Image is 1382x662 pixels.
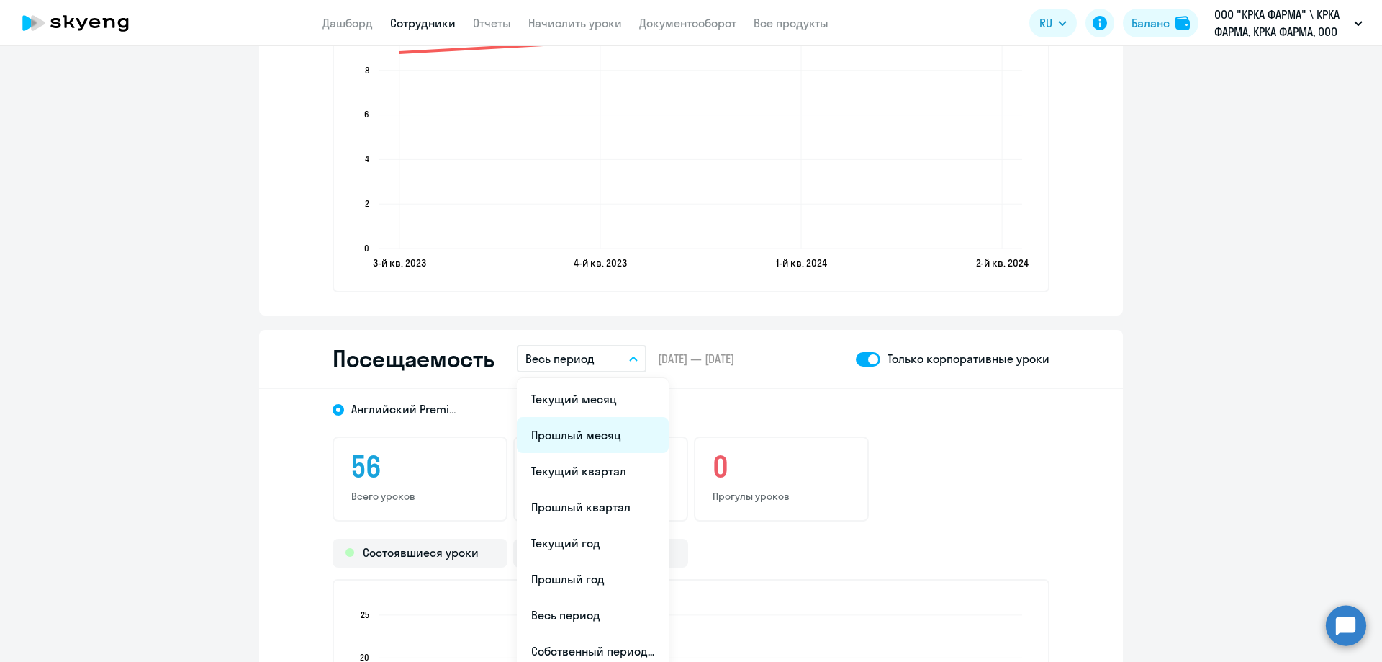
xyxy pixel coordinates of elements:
p: Всего уроков [351,490,489,503]
img: balance [1175,16,1190,30]
div: Состоявшиеся уроки [333,539,507,568]
button: Балансbalance [1123,9,1198,37]
span: [DATE] — [DATE] [658,351,734,367]
a: Начислить уроки [528,16,622,30]
text: 6 [364,109,369,120]
text: 4 [365,153,369,164]
a: Дашборд [322,16,373,30]
a: Документооборот [639,16,736,30]
text: 3-й кв. 2023 [373,256,426,269]
a: Все продукты [754,16,828,30]
h3: 56 [351,449,489,484]
div: Прогулы [513,539,688,568]
h3: 0 [713,449,850,484]
div: Баланс [1132,14,1170,32]
p: Прогулы уроков [713,490,850,503]
p: Весь период [525,350,595,367]
span: Английский Premium [351,401,459,417]
button: Весь период [517,345,646,372]
span: RU [1039,14,1052,32]
button: ООО "КРКА ФАРМА" \ КРКА ФАРМА, КРКА ФАРМА, ООО [1207,6,1370,40]
text: 2 [365,198,369,209]
text: 0 [364,243,369,254]
text: 1-й кв. 2024 [776,256,827,269]
a: Отчеты [473,16,511,30]
text: 4-й кв. 2023 [574,256,627,269]
p: ООО "КРКА ФАРМА" \ КРКА ФАРМА, КРКА ФАРМА, ООО [1214,6,1348,40]
a: Сотрудники [390,16,456,30]
text: 2-й кв. 2024 [976,256,1029,269]
p: Только корпоративные уроки [888,350,1049,367]
text: 25 [361,609,369,620]
button: RU [1029,9,1077,37]
h2: Посещаемость [333,344,494,373]
text: 8 [365,65,369,76]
